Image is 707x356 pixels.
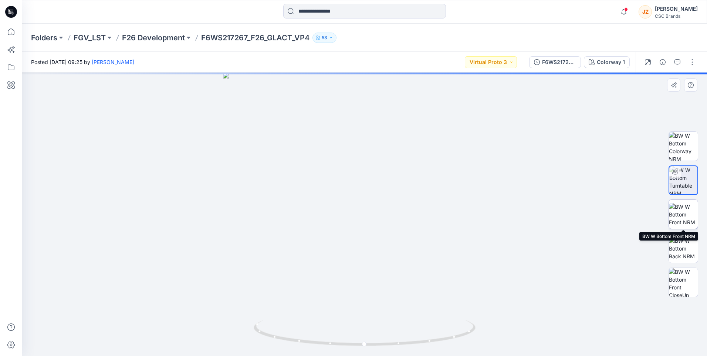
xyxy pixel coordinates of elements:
[31,33,57,43] a: Folders
[92,59,134,65] a: [PERSON_NAME]
[669,237,698,260] img: BW W Bottom Back NRM
[669,132,698,161] img: BW W Bottom Colorway NRM
[584,56,630,68] button: Colorway 1
[657,56,669,68] button: Details
[322,34,327,42] p: 53
[201,33,309,43] p: F6WS217267_F26_GLACT_VP4
[669,203,698,226] img: BW W Bottom Front NRM
[669,166,697,194] img: BW W Bottom Turntable NRM
[312,33,336,43] button: 53
[639,5,652,19] div: JZ
[74,33,106,43] a: FGV_LST
[669,268,698,297] img: BW W Bottom Front CloseUp NRM
[529,56,581,68] button: F6WS217267_F26_GLACT_VP4
[597,58,625,66] div: Colorway 1
[31,58,134,66] span: Posted [DATE] 09:25 by
[122,33,185,43] a: F26 Development
[542,58,576,66] div: F6WS217267_F26_GLACT_VP4
[655,13,698,19] div: CSC Brands
[655,4,698,13] div: [PERSON_NAME]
